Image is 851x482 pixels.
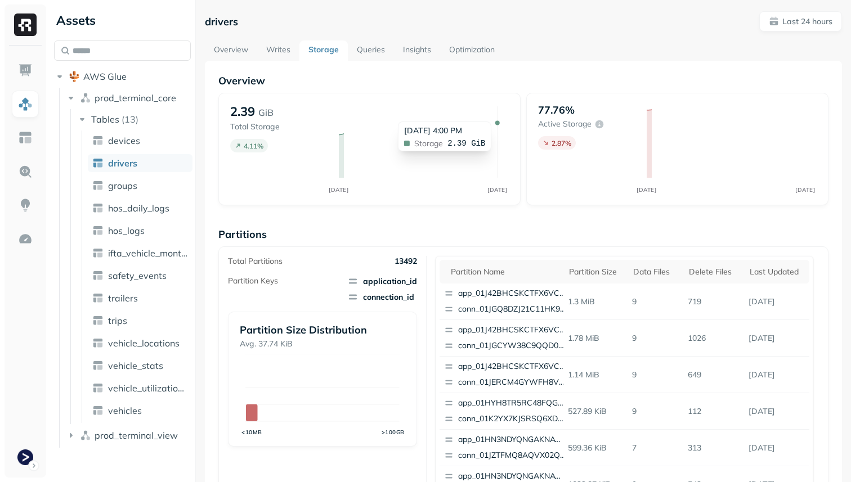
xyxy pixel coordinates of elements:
[538,103,575,116] p: 77.76%
[458,413,567,425] p: conn_01K2YX7KJSRSQ6XDZHFZMYMC2E
[108,247,188,259] span: ifta_vehicle_months
[88,402,192,420] a: vehicles
[88,334,192,352] a: vehicle_locations
[108,180,137,191] span: groups
[108,202,169,214] span: hos_daily_logs
[88,312,192,330] a: trips
[683,365,744,385] p: 649
[108,157,137,169] span: drivers
[458,304,567,315] p: conn_01JGQ8DZJ21C11HK93YZE0WRSP
[744,402,809,421] p: Aug 27, 2025
[257,40,299,61] a: Writes
[382,429,405,435] tspan: >100GB
[750,267,804,277] div: Last updated
[628,328,683,348] p: 9
[395,256,417,267] p: 13492
[563,438,628,458] p: 599.36 KiB
[92,382,104,394] img: table
[17,449,33,465] img: Terminal
[329,186,349,193] tspan: [DATE]
[458,471,567,482] p: app_01HN3NDYQNGAKNAW6S4JHY8MSA
[92,180,104,191] img: table
[394,40,440,61] a: Insights
[108,270,167,281] span: safety_events
[88,289,192,307] a: trailers
[92,247,104,259] img: table
[563,292,628,312] p: 1.3 MiB
[92,202,104,214] img: table
[92,135,104,146] img: table
[458,288,567,299] p: app_01J42BHCSKCTFX6VCA8QNRA04M
[348,40,394,61] a: Queries
[92,292,104,304] img: table
[92,157,104,169] img: table
[80,430,91,441] img: namespace
[628,438,683,458] p: 7
[88,379,192,397] a: vehicle_utilization_day
[628,365,683,385] p: 9
[538,119,592,129] p: Active storage
[628,292,683,312] p: 9
[759,11,842,31] button: Last 24 hours
[440,357,572,393] button: app_01J42BHCSKCTFX6VCA8QNRA04Mconn_01JERCM4GYWFH8V5R36CFNVJVA
[347,291,417,303] span: connection_id
[108,135,140,146] span: devices
[458,340,567,352] p: conn_01JGCYW38C9QQD02FEX85GNSTD
[88,199,192,217] a: hos_daily_logs
[92,360,104,371] img: table
[230,103,255,119] p: 2.39
[240,323,405,336] p: Partition Size Distribution
[218,228,828,241] p: Partitions
[18,164,33,179] img: Query Explorer
[744,328,809,348] p: Aug 27, 2025
[440,393,572,429] button: app_01HYH8TR5RC48FQG5C2P2F2Q6Kconn_01K2YX7KJSRSQ6XDZHFZMYMC2E
[228,256,283,267] p: Total Partitions
[458,434,567,445] p: app_01HN3NDYQNGAKNAW6S4JHY8MSA
[628,402,683,421] p: 9
[88,154,192,172] a: drivers
[230,121,328,132] p: Total Storage
[122,114,138,125] p: ( 13 )
[108,315,127,326] span: trips
[108,382,188,394] span: vehicle_utilization_day
[569,267,622,277] div: Partition size
[92,405,104,416] img: table
[440,283,572,319] button: app_01J42BHCSKCTFX6VCA8QNRA04Mconn_01JGQ8DZJ21C11HK93YZE0WRSP
[18,63,33,78] img: Dashboard
[14,13,37,36] img: Ryft
[347,276,417,287] span: application_id
[54,11,191,29] div: Assets
[744,365,809,385] p: Aug 27, 2025
[440,40,504,61] a: Optimization
[458,377,567,388] p: conn_01JERCM4GYWFH8V5R36CFNVJVA
[18,97,33,111] img: Assets
[258,106,274,119] p: GiB
[299,40,348,61] a: Storage
[92,315,104,326] img: table
[205,15,238,28] p: drivers
[80,92,91,103] img: namespace
[552,139,571,147] p: 2.87 %
[18,232,33,246] img: Optimization
[744,292,809,312] p: Aug 27, 2025
[91,114,119,125] span: Tables
[218,74,828,87] p: Overview
[108,292,138,304] span: trailers
[205,40,257,61] a: Overview
[440,320,572,356] button: app_01J42BHCSKCTFX6VCA8QNRA04Mconn_01JGCYW38C9QQD02FEX85GNSTD
[92,225,104,236] img: table
[65,426,191,444] button: prod_terminal_view
[69,71,80,82] img: root
[77,110,192,128] button: Tables(13)
[92,337,104,349] img: table
[488,186,508,193] tspan: [DATE]
[108,337,180,349] span: vehicle_locations
[563,402,628,421] p: 527.89 KiB
[683,438,744,458] p: 313
[458,325,567,336] p: app_01J42BHCSKCTFX6VCA8QNRA04M
[88,267,192,285] a: safety_events
[689,267,738,277] div: Delete Files
[88,177,192,195] a: groups
[88,132,192,150] a: devices
[108,225,145,236] span: hos_logs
